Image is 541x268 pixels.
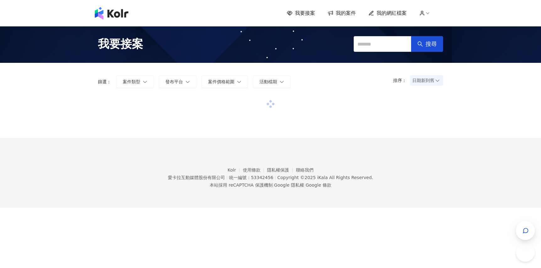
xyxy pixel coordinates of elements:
[98,79,111,84] p: 篩選：
[229,175,273,180] div: 統一編號：53342456
[417,41,423,47] span: search
[287,10,315,17] a: 我要接案
[201,75,248,88] button: 案件價格範圍
[267,167,296,172] a: 隱私權保護
[116,75,154,88] button: 案件類型
[226,175,228,180] span: |
[317,175,328,180] a: iKala
[304,183,306,188] span: |
[296,167,313,172] a: 聯絡我們
[210,181,331,189] span: 本站採用 reCAPTCHA 保護機制
[95,7,128,19] img: logo
[98,36,143,52] span: 我要接案
[123,79,140,84] span: 案件類型
[274,183,304,188] a: Google 隱私權
[273,183,274,188] span: |
[228,167,243,172] a: Kolr
[328,10,356,17] a: 我的案件
[159,75,196,88] button: 發布平台
[426,41,437,47] span: 搜尋
[253,75,291,88] button: 活動檔期
[306,183,331,188] a: Google 條款
[516,243,535,262] iframe: Help Scout Beacon - Open
[243,167,267,172] a: 使用條款
[277,175,373,180] div: Copyright © 2025 All Rights Reserved.
[377,10,407,17] span: 我的網紅檔案
[295,10,315,17] span: 我要接案
[208,79,234,84] span: 案件價格範圍
[368,10,407,17] a: 我的網紅檔案
[412,76,441,85] span: 日期新到舊
[275,175,276,180] span: |
[336,10,356,17] span: 我的案件
[411,36,443,52] button: 搜尋
[393,78,410,83] p: 排序：
[260,79,277,84] span: 活動檔期
[168,175,225,180] div: 愛卡拉互動媒體股份有限公司
[165,79,183,84] span: 發布平台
